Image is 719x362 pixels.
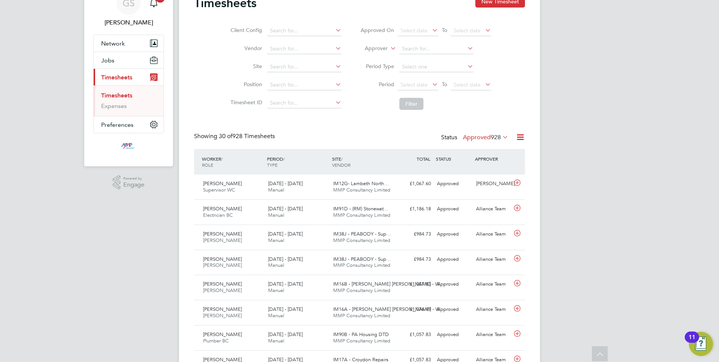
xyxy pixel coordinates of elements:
span: [PERSON_NAME] [203,180,242,187]
span: [PERSON_NAME] [203,312,242,319]
div: STATUS [434,152,473,166]
span: Select date [400,81,428,88]
div: 11 [689,337,695,347]
div: Timesheets [94,85,164,116]
span: Manual [268,262,284,268]
span: [DATE] - [DATE] [268,281,303,287]
span: TOTAL [417,156,430,162]
span: Network [101,40,125,47]
button: Timesheets [94,69,164,85]
a: Expenses [101,102,127,110]
div: Alliance Team [473,253,512,266]
span: [DATE] - [DATE] [268,231,303,237]
label: Approved On [360,27,394,33]
span: [PERSON_NAME] [203,237,242,243]
span: TYPE [267,162,278,168]
span: IM16A - [PERSON_NAME] [PERSON_NAME] - W… [333,306,445,312]
span: Select date [400,27,428,34]
div: £984.73 [395,253,434,266]
span: Jobs [101,57,114,64]
span: [DATE] - [DATE] [268,180,303,187]
div: Approved [434,178,473,190]
div: Approved [434,253,473,266]
span: [DATE] - [DATE] [268,306,303,312]
input: Search for... [267,98,341,108]
button: Filter [399,98,423,110]
span: Electrician BC [203,212,233,218]
span: Manual [268,312,284,319]
input: Search for... [267,26,341,36]
div: £984.73 [395,228,434,240]
label: Period [360,81,394,88]
div: WORKER [200,152,265,172]
span: [DATE] - [DATE] [268,331,303,338]
span: 928 [491,134,501,141]
div: PERIOD [265,152,330,172]
div: £1,076.49 [395,303,434,316]
span: Manual [268,237,284,243]
label: Vendor [228,45,262,52]
span: / [341,156,343,162]
span: Engage [123,182,144,188]
span: IM12G- Lambeth North… [333,180,389,187]
span: [DATE] - [DATE] [268,205,303,212]
span: [PERSON_NAME] [203,231,242,237]
span: MMP Consultancy Limited [333,212,390,218]
span: ROLE [202,162,213,168]
div: Alliance Team [473,303,512,316]
div: £1,067.60 [395,178,434,190]
span: MMP Consultancy Limited [333,312,390,319]
span: Manual [268,287,284,294]
button: Jobs [94,52,164,68]
span: [PERSON_NAME] [203,306,242,312]
label: Site [228,63,262,70]
span: VENDOR [332,162,350,168]
input: Search for... [267,80,341,90]
div: Approved [434,228,473,240]
div: Approved [434,278,473,291]
span: IM91D - (RM) Stonewat… [333,205,388,212]
span: MMP Consultancy Limited [333,262,390,268]
label: Client Config [228,27,262,33]
a: Timesheets [101,92,132,99]
span: MMP Consultancy Limited [333,338,390,344]
div: Alliance Team [473,329,512,341]
div: SITE [330,152,395,172]
span: Manual [268,338,284,344]
span: Powered by [123,175,144,182]
span: [PERSON_NAME] [203,256,242,262]
span: MMP Consultancy Limited [333,187,390,193]
input: Search for... [399,44,473,54]
a: Powered byEngage [113,175,145,190]
button: Open Resource Center, 11 new notifications [689,332,713,356]
span: / [283,156,285,162]
span: MMP Consultancy Limited [333,287,390,294]
span: To [440,79,449,89]
span: / [221,156,223,162]
span: Manual [268,212,284,218]
div: £1,057.83 [395,329,434,341]
label: Approver [354,45,388,52]
span: IM38J - PEABODY - Sup… [333,256,391,262]
span: Preferences [101,121,133,128]
div: Approved [434,329,473,341]
span: Timesheets [101,74,132,81]
span: 30 of [219,132,232,140]
span: [PERSON_NAME] [203,262,242,268]
div: [PERSON_NAME] [473,178,512,190]
span: [PERSON_NAME] [203,281,242,287]
div: APPROVER [473,152,512,166]
span: [DATE] - [DATE] [268,256,303,262]
span: To [440,25,449,35]
div: Showing [194,132,276,140]
span: [PERSON_NAME] [203,331,242,338]
label: Period Type [360,63,394,70]
div: Approved [434,303,473,316]
span: IM38J - PEABODY - Sup… [333,231,391,237]
span: IM16B - [PERSON_NAME] [PERSON_NAME] - W… [333,281,444,287]
span: Manual [268,187,284,193]
div: Alliance Team [473,203,512,215]
div: Status [441,132,510,143]
span: [PERSON_NAME] [203,205,242,212]
label: Approved [463,134,508,141]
